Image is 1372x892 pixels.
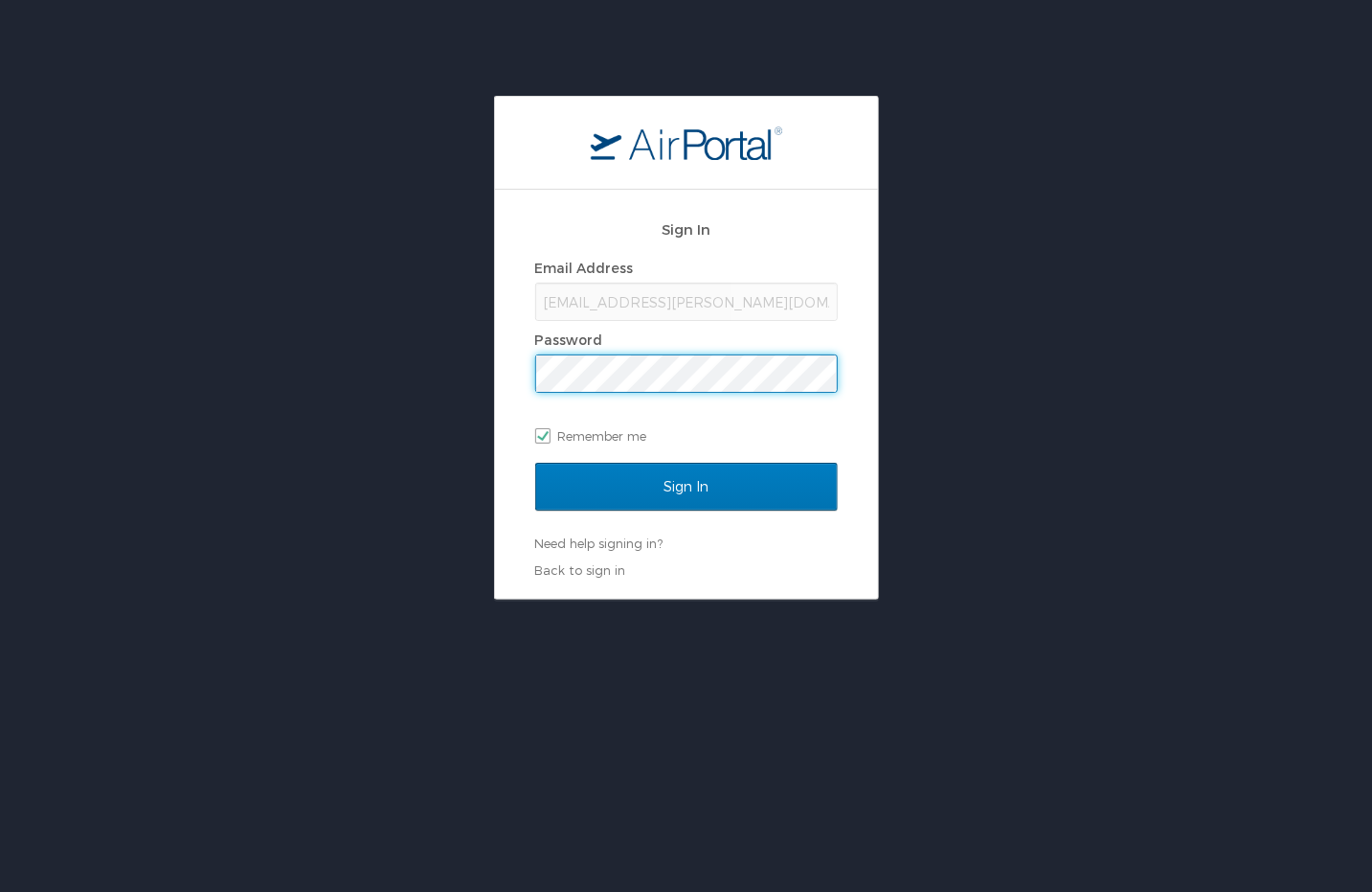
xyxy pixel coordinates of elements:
[535,260,634,276] label: Email Address
[535,536,664,551] a: Need help signing in?
[535,422,838,450] label: Remember me
[535,332,603,348] label: Password
[535,218,838,240] h2: Sign In
[591,126,782,160] img: logo
[535,562,626,578] a: Back to sign in
[535,463,838,511] input: Sign In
